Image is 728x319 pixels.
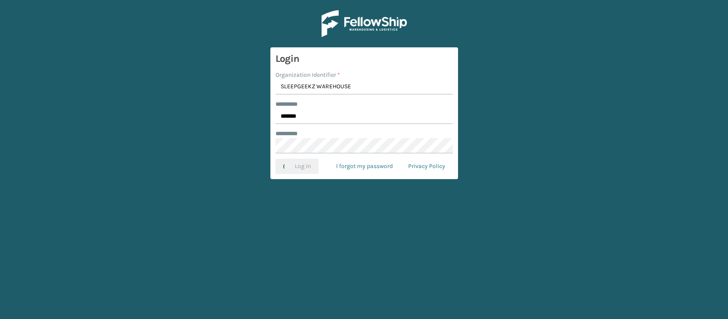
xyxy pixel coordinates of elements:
img: Logo [322,10,407,37]
button: Log In [276,159,319,174]
a: Privacy Policy [400,159,453,174]
label: Organization Identifier [276,70,340,79]
a: I forgot my password [328,159,400,174]
h3: Login [276,52,453,65]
